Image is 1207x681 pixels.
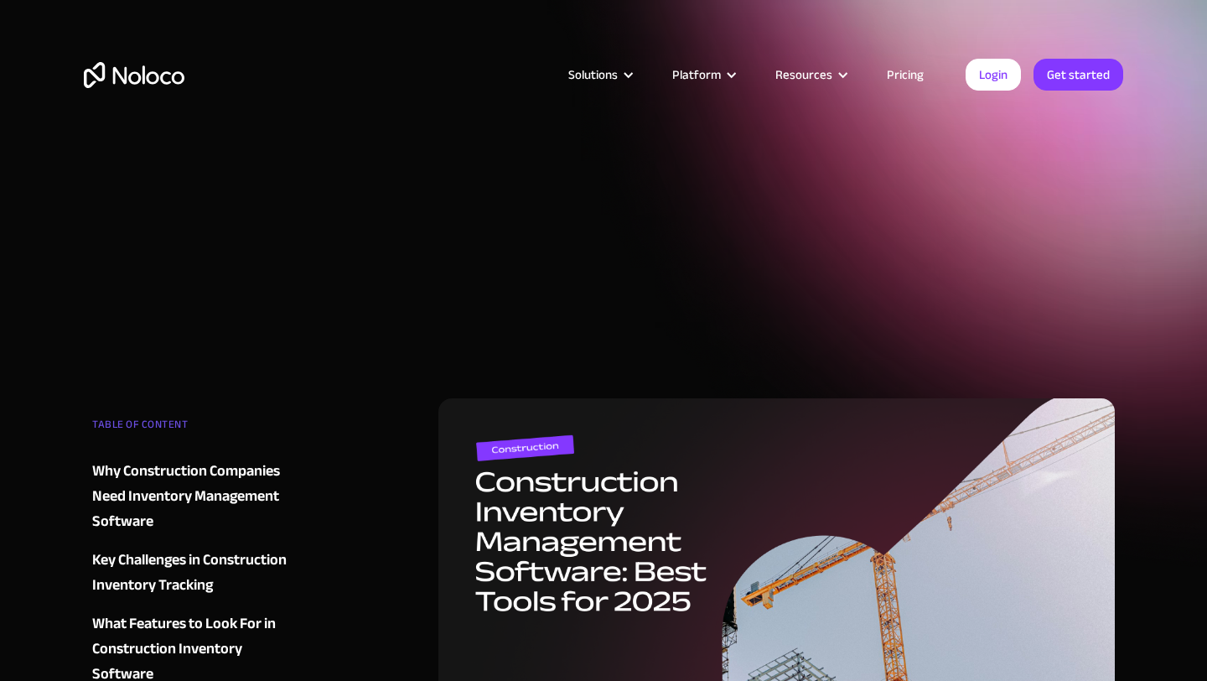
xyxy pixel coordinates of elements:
[92,459,295,534] a: Why Construction Companies Need Inventory Management Software
[866,64,945,86] a: Pricing
[775,64,832,86] div: Resources
[92,548,295,598] a: Key Challenges in Construction Inventory Tracking
[92,412,295,445] div: TABLE OF CONTENT
[84,62,184,88] a: home
[672,64,721,86] div: Platform
[754,64,866,86] div: Resources
[568,64,618,86] div: Solutions
[651,64,754,86] div: Platform
[547,64,651,86] div: Solutions
[966,59,1021,91] a: Login
[1033,59,1123,91] a: Get started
